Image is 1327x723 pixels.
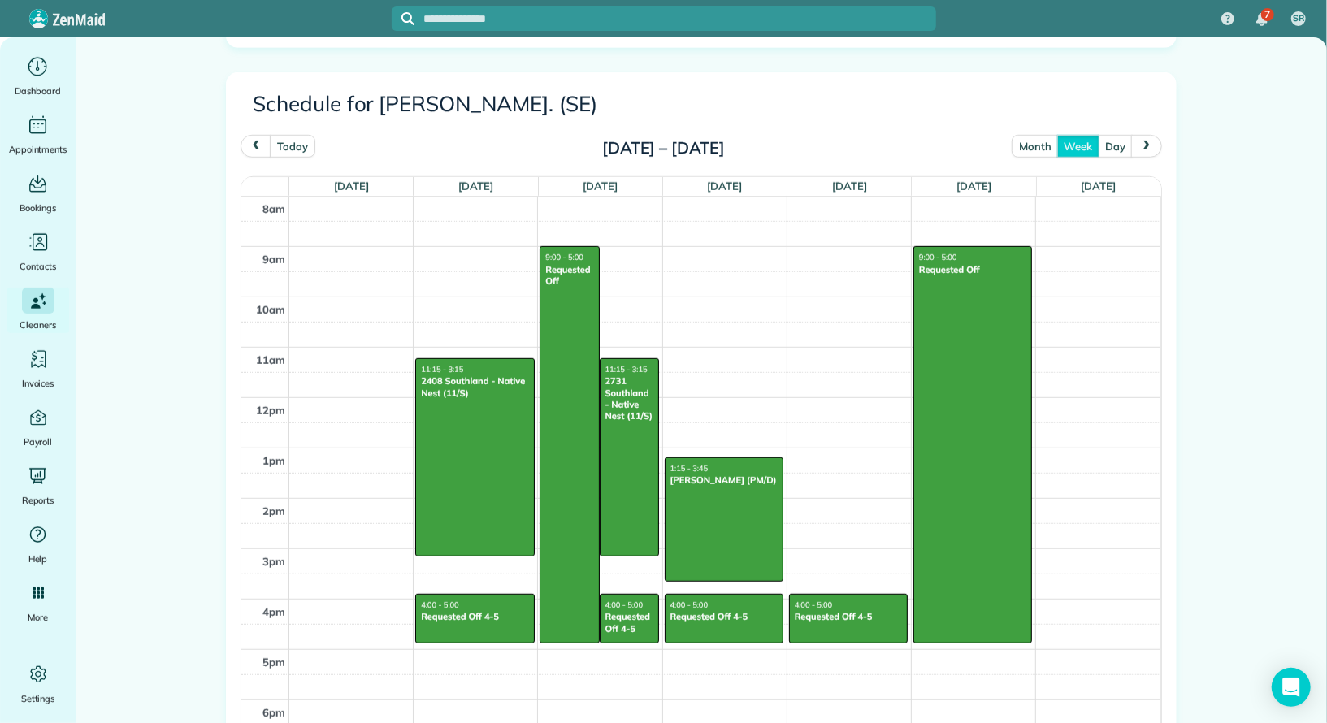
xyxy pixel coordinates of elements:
[392,12,414,25] button: Focus search
[7,112,69,158] a: Appointments
[1098,135,1132,157] button: day
[20,317,56,333] span: Cleaners
[1264,8,1270,21] span: 7
[670,601,709,610] span: 4:00 - 5:00
[420,375,529,399] div: 2408 Southland - Native Nest (11/S)
[1082,180,1117,193] span: [DATE]
[545,253,583,262] span: 9:00 - 5:00
[262,253,285,266] span: 9am
[540,246,599,643] a: 9:00 - 5:00Requested Off
[7,405,69,450] a: Payroll
[262,706,285,719] span: 6pm
[24,434,53,450] span: Payroll
[415,358,534,556] a: 11:15 - 3:152408 Southland - Native Nest (11/S)
[670,611,778,622] div: Requested Off 4-5
[256,404,285,417] span: 12pm
[708,180,743,193] span: [DATE]
[670,465,709,474] span: 1:15 - 3:45
[421,601,459,610] span: 4:00 - 5:00
[1272,668,1311,707] div: Open Intercom Messenger
[262,454,285,467] span: 1pm
[1245,2,1279,37] div: 7 unread notifications
[913,246,1032,643] a: 9:00 - 5:00Requested Off
[28,551,48,567] span: Help
[605,366,648,374] span: 11:15 - 3:15
[956,180,991,193] span: [DATE]
[7,463,69,509] a: Reports
[21,691,55,707] span: Settings
[795,601,833,610] span: 4:00 - 5:00
[794,611,903,622] div: Requested Off 4-5
[256,353,285,366] span: 11am
[7,229,69,275] a: Contacts
[605,611,654,634] div: Requested Off 4-5
[600,358,659,556] a: 11:15 - 3:152731 Southland - Native Nest (11/S)
[665,594,783,643] a: 4:00 - 5:00Requested Off 4-5
[1131,135,1162,157] button: next
[28,609,48,626] span: More
[415,594,534,643] a: 4:00 - 5:00Requested Off 4-5
[9,141,67,158] span: Appointments
[262,555,285,568] span: 3pm
[15,83,61,99] span: Dashboard
[262,504,285,517] span: 2pm
[420,611,529,622] div: Requested Off 4-5
[256,303,285,316] span: 10am
[458,180,493,193] span: [DATE]
[270,135,314,157] button: today
[262,202,285,215] span: 8am
[7,54,69,99] a: Dashboard
[20,200,57,216] span: Bookings
[7,171,69,216] a: Bookings
[789,594,908,643] a: 4:00 - 5:00Requested Off 4-5
[7,346,69,392] a: Invoices
[334,180,369,193] span: [DATE]
[401,12,414,25] svg: Focus search
[1293,12,1304,25] span: SR
[1012,135,1058,157] button: month
[7,522,69,567] a: Help
[832,180,867,193] span: [DATE]
[262,656,285,669] span: 5pm
[262,605,285,618] span: 4pm
[544,264,594,288] div: Requested Off
[562,139,765,157] h2: [DATE] – [DATE]
[605,375,654,422] div: 2731 Southland - Native Nest (11/S)
[1057,135,1099,157] button: week
[253,93,1150,116] h3: Schedule for [PERSON_NAME]. (SE)
[670,474,778,486] div: [PERSON_NAME] (PM/D)
[241,135,271,157] button: prev
[919,253,957,262] span: 9:00 - 5:00
[20,258,56,275] span: Contacts
[665,457,783,582] a: 1:15 - 3:45[PERSON_NAME] (PM/D)
[22,492,54,509] span: Reports
[918,264,1027,275] div: Requested Off
[605,601,644,610] span: 4:00 - 5:00
[583,180,618,193] span: [DATE]
[7,661,69,707] a: Settings
[421,366,463,374] span: 11:15 - 3:15
[22,375,54,392] span: Invoices
[600,594,659,643] a: 4:00 - 5:00Requested Off 4-5
[7,288,69,333] a: Cleaners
